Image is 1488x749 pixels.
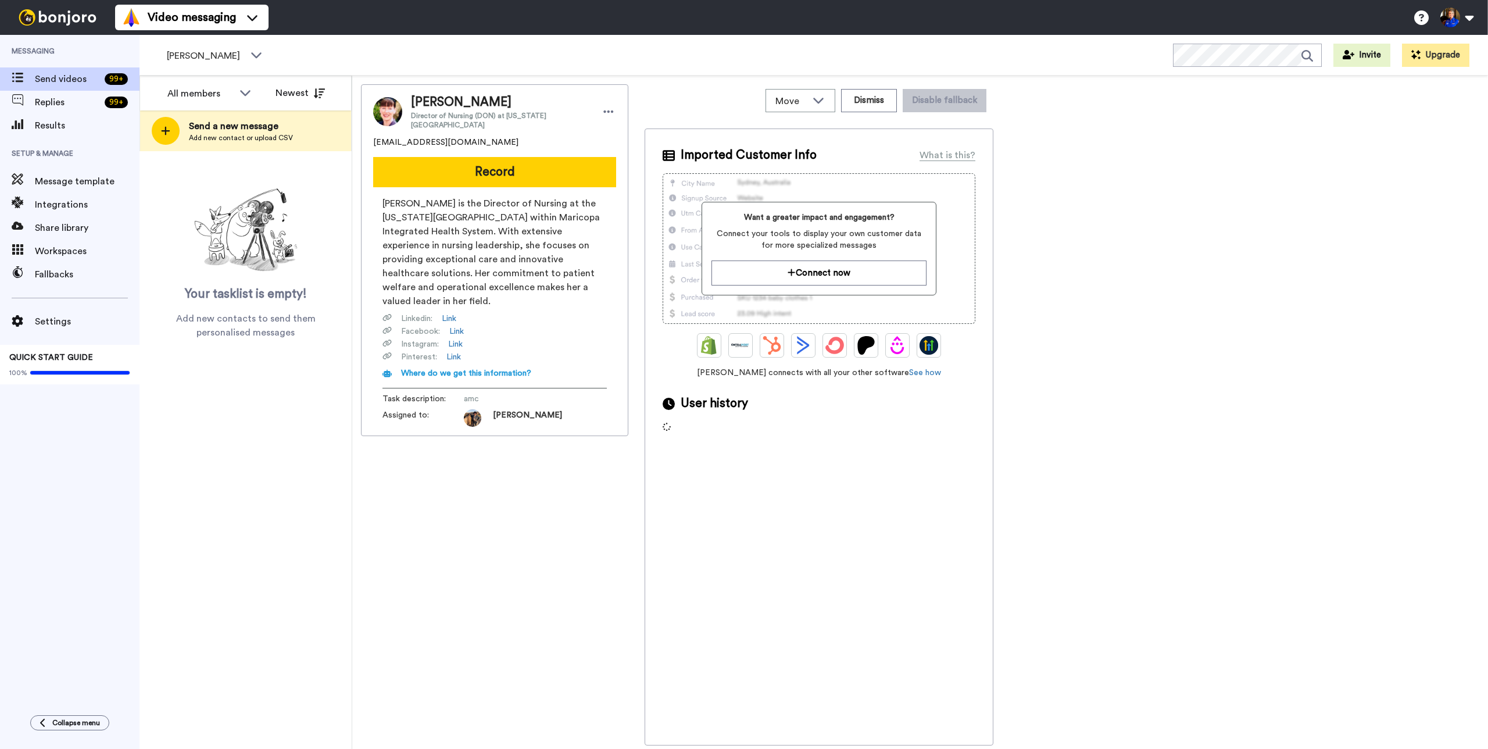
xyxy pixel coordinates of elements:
span: Facebook : [401,326,440,337]
span: Integrations [35,198,139,212]
span: Imported Customer Info [681,147,817,164]
span: Instagram : [401,338,439,350]
span: Linkedin : [401,313,432,324]
button: Invite [1333,44,1390,67]
span: Pinterest : [401,351,437,363]
img: Shopify [700,336,718,355]
img: bj-logo-header-white.svg [14,9,101,26]
button: Newest [267,81,334,105]
img: Patreon [857,336,875,355]
img: vm-color.svg [122,8,141,27]
img: ActiveCampaign [794,336,813,355]
button: Collapse menu [30,715,109,730]
button: Record [373,157,616,187]
span: Assigned to: [382,409,464,427]
span: 100% [9,368,27,377]
button: Dismiss [841,89,897,112]
span: Move [775,94,807,108]
span: Your tasklist is empty! [185,286,307,303]
span: [PERSON_NAME] [493,409,562,427]
span: Replies [35,95,100,109]
img: GoHighLevel [920,336,938,355]
span: Send a new message [189,119,293,133]
a: Link [448,338,463,350]
span: Fallbacks [35,267,139,281]
span: Settings [35,315,139,329]
img: Drip [888,336,907,355]
div: What is this? [920,148,975,162]
span: Workspaces [35,244,139,258]
div: All members [167,87,234,101]
span: QUICK START GUIDE [9,354,93,362]
a: Link [449,326,464,337]
button: Upgrade [1402,44,1469,67]
span: Connect your tools to display your own customer data for more specialized messages [711,228,926,251]
img: 8278472b-4b9b-4155-9ba4-4ce926b22c6a-1755030607.jpg [464,409,481,427]
div: 99 + [105,97,128,108]
span: Task description : [382,393,464,405]
img: ConvertKit [825,336,844,355]
span: amc [464,393,574,405]
span: User history [681,395,748,412]
img: Hubspot [763,336,781,355]
img: ready-set-action.png [188,184,304,277]
span: Video messaging [148,9,236,26]
a: See how [909,369,941,377]
span: Collapse menu [52,718,100,727]
span: Send videos [35,72,100,86]
button: Disable fallback [903,89,986,112]
div: 99 + [105,73,128,85]
span: Message template [35,174,139,188]
a: Link [442,313,456,324]
span: Director of Nursing (DON) at [US_STATE][GEOGRAPHIC_DATA] [411,111,589,130]
span: [PERSON_NAME] [411,94,589,111]
span: [PERSON_NAME] is the Director of Nursing at the [US_STATE][GEOGRAPHIC_DATA] within Maricopa Integ... [382,197,607,308]
span: Results [35,119,139,133]
span: Where do we get this information? [401,369,531,377]
span: [EMAIL_ADDRESS][DOMAIN_NAME] [373,137,518,148]
img: Image of Pat Kardos [373,97,402,126]
button: Connect now [711,261,926,286]
span: Add new contacts to send them personalised messages [157,312,334,340]
span: Add new contact or upload CSV [189,133,293,142]
span: [PERSON_NAME] [167,49,245,63]
span: Share library [35,221,139,235]
span: Want a greater impact and engagement? [711,212,926,223]
img: Ontraport [731,336,750,355]
span: [PERSON_NAME] connects with all your other software [663,367,975,379]
a: Link [446,351,461,363]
